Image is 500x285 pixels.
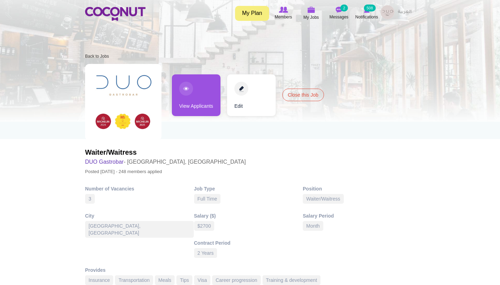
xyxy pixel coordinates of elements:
div: Number of Vacancies [85,185,194,192]
div: Position [303,185,412,192]
img: My Jobs [307,7,315,13]
div: City [85,212,194,219]
div: Visa [194,275,210,285]
div: Salary Period [303,212,412,219]
div: Transportation [115,275,153,285]
img: Messages [335,7,342,13]
span: Members [275,14,292,21]
div: $2700 [194,221,215,231]
div: Waiter/Waitress [303,194,344,204]
div: Full Time [194,194,221,204]
h3: - [GEOGRAPHIC_DATA], [GEOGRAPHIC_DATA] [85,157,246,167]
h2: Waiter/Waitress [85,147,246,157]
div: 2 Years [194,248,217,258]
div: Meals [155,275,175,285]
div: Month [303,221,323,231]
div: Job Type [194,185,303,192]
img: Notifications [364,7,370,13]
span: My Jobs [303,14,319,21]
div: Provides [85,267,415,274]
div: Training & development [262,275,320,285]
p: Posted [DATE] - 248 members applied [85,167,246,177]
a: Back to Jobs [85,54,109,59]
div: Career progression [212,275,261,285]
div: 3 [85,194,95,204]
small: 508 [364,5,376,11]
a: Messages Messages 2 [325,5,353,21]
img: Browse Members [279,7,288,13]
div: Tips [176,275,192,285]
a: Edit [227,74,276,116]
div: Contract Period [194,239,303,246]
a: Notifications Notifications 508 [353,5,381,21]
div: Insurance [85,275,113,285]
div: Salary ($) [194,212,303,219]
img: Home [85,7,145,21]
span: Messages [330,14,349,21]
a: DUO Gastrobar [85,159,124,165]
a: My Plan [235,6,269,21]
a: My Jobs My Jobs [297,5,325,22]
a: Browse Members Members [269,5,297,21]
a: العربية [394,5,415,19]
a: View Applicants [172,74,220,116]
div: [GEOGRAPHIC_DATA], [GEOGRAPHIC_DATA] [85,221,194,238]
span: Notifications [355,14,378,21]
a: Close this Job [282,89,324,101]
small: 2 [340,5,348,11]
